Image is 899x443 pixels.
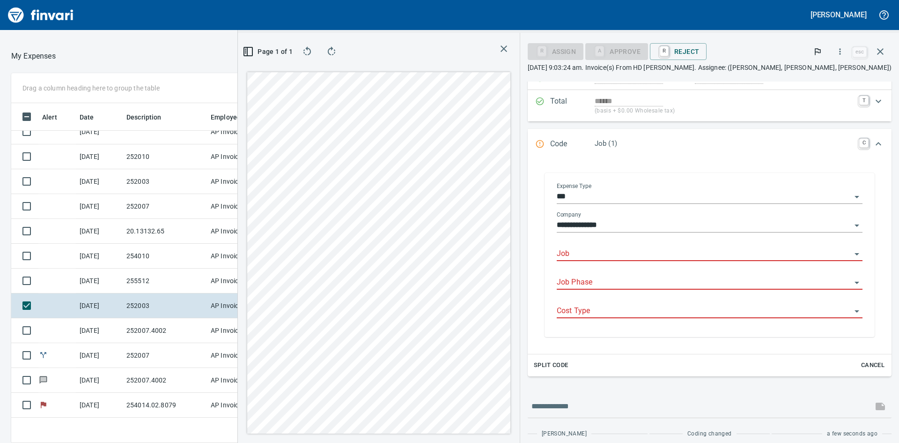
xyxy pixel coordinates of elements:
[859,96,869,105] a: T
[76,318,123,343] td: [DATE]
[123,343,207,368] td: 252007
[76,368,123,393] td: [DATE]
[860,360,885,371] span: Cancel
[850,40,892,63] span: Close invoice
[550,138,595,150] p: Code
[207,120,277,144] td: AP Invoices
[850,305,863,318] button: Open
[42,112,69,123] span: Alert
[207,144,277,169] td: AP Invoices
[38,402,48,408] span: Flagged
[660,46,669,56] a: R
[76,343,123,368] td: [DATE]
[528,129,892,160] div: Expand
[123,269,207,293] td: 255512
[207,244,277,269] td: AP Invoices
[858,358,888,373] button: Cancel
[11,51,56,62] nav: breadcrumb
[528,160,892,376] div: Expand
[76,144,123,169] td: [DATE]
[811,10,867,20] h5: [PERSON_NAME]
[557,212,581,218] label: Company
[123,219,207,244] td: 20.13132.65
[869,395,892,418] span: This records your message into the invoice and notifies anyone mentioned
[207,318,277,343] td: AP Invoices
[807,41,828,62] button: Flag
[827,429,877,439] span: a few seconds ago
[76,269,123,293] td: [DATE]
[207,393,277,418] td: AP Invoices
[207,293,277,318] td: AP Invoices
[531,358,571,373] button: Split Code
[249,46,288,58] span: Page 1 of 1
[76,169,123,194] td: [DATE]
[207,169,277,194] td: AP Invoices
[211,112,253,123] span: Employee
[123,169,207,194] td: 252003
[38,352,48,358] span: Split transaction
[123,368,207,393] td: 252007.4002
[808,8,869,22] button: [PERSON_NAME]
[830,41,850,62] button: More
[850,276,863,289] button: Open
[207,219,277,244] td: AP Invoices
[207,269,277,293] td: AP Invoices
[42,112,57,123] span: Alert
[542,429,587,439] span: [PERSON_NAME]
[650,43,707,60] button: RReject
[853,47,867,57] a: esc
[207,194,277,219] td: AP Invoices
[123,293,207,318] td: 252003
[850,248,863,261] button: Open
[859,138,869,148] a: C
[528,63,892,72] p: [DATE] 9:03:24 am. Invoice(s) From HD [PERSON_NAME]. Assignee: ([PERSON_NAME], [PERSON_NAME], [PE...
[76,194,123,219] td: [DATE]
[123,244,207,269] td: 254010
[528,90,892,121] div: Expand
[207,343,277,368] td: AP Invoices
[76,244,123,269] td: [DATE]
[6,4,76,26] img: Finvari
[245,43,292,60] button: Page 1 of 1
[123,393,207,418] td: 254014.02.8079
[80,112,94,123] span: Date
[850,190,863,203] button: Open
[211,112,241,123] span: Employee
[76,293,123,318] td: [DATE]
[585,47,648,55] div: Job required
[557,183,591,189] label: Expense Type
[123,194,207,219] td: 252007
[534,360,568,371] span: Split Code
[123,144,207,169] td: 252010
[528,47,583,55] div: Assign
[76,120,123,144] td: [DATE]
[22,83,160,93] p: Drag a column heading here to group the table
[595,106,854,116] p: (basis + $0.00 Wholesale tax)
[657,44,699,60] span: Reject
[207,368,277,393] td: AP Invoices
[123,318,207,343] td: 252007.4002
[850,219,863,232] button: Open
[126,112,174,123] span: Description
[38,377,48,383] span: Has messages
[126,112,162,123] span: Description
[11,51,56,62] p: My Expenses
[80,112,106,123] span: Date
[76,219,123,244] td: [DATE]
[595,138,854,149] p: Job (1)
[550,96,595,116] p: Total
[687,429,732,439] span: Coding changed
[76,393,123,418] td: [DATE]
